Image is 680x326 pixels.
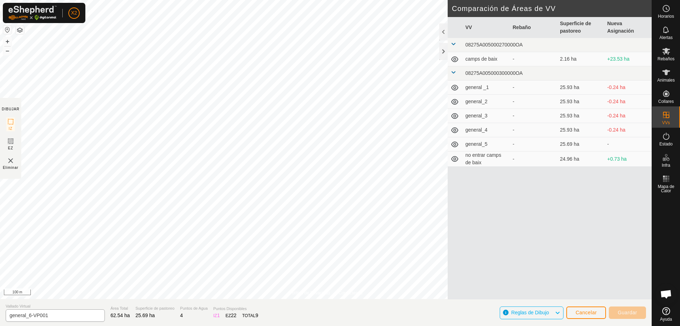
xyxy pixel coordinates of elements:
[652,304,680,324] a: Ayuda
[3,46,12,55] button: –
[659,35,673,40] span: Alertas
[658,14,674,18] span: Horarios
[510,17,557,38] th: Rebaño
[71,9,77,17] span: X2
[513,84,555,91] div: -
[605,52,652,66] td: +23.53 ha
[513,140,555,148] div: -
[465,42,523,48] span: 08275A005000270000OA
[3,26,12,34] button: Restablecer Mapa
[660,317,672,321] span: Ayuda
[6,303,105,309] span: Vallado Virtual
[136,313,155,318] span: 25.69 ha
[618,310,637,315] span: Guardar
[136,305,175,311] span: Superficie de pastoreo
[231,313,237,318] span: 22
[3,37,12,46] button: +
[463,137,510,151] td: general_5
[605,123,652,137] td: -0.24 ha
[463,123,510,137] td: general_4
[654,184,678,193] span: Mapa de Calor
[513,112,555,120] div: -
[110,305,130,311] span: Área Total
[657,78,675,82] span: Animales
[180,313,183,318] span: 4
[16,26,24,34] button: Capas del Mapa
[242,312,258,319] div: TOTAL
[557,151,605,167] td: 24.96 ha
[463,81,510,95] td: general _1
[609,306,646,319] button: Guardar
[339,290,362,296] a: Contáctenos
[463,17,510,38] th: VV
[463,109,510,123] td: general_3
[511,310,549,315] span: Reglas de Dibujo
[8,145,13,151] span: EZ
[557,81,605,95] td: 25.93 ha
[2,106,19,112] div: DIBUJAR
[557,137,605,151] td: 25.69 ha
[289,290,330,296] a: Política de Privacidad
[662,121,670,125] span: VVs
[566,306,606,319] button: Cancelar
[557,17,605,38] th: Superficie de pastoreo
[658,99,674,104] span: Collares
[226,312,237,319] div: EZ
[8,6,57,20] img: Logo Gallagher
[255,313,258,318] span: 9
[110,313,130,318] span: 62.54 ha
[9,126,13,131] span: IZ
[662,163,670,167] span: Infra
[513,98,555,105] div: -
[217,313,220,318] span: 1
[605,109,652,123] td: -0.24 ha
[463,52,510,66] td: camps de baix
[605,95,652,109] td: -0.24 ha
[557,123,605,137] td: 25.93 ha
[213,306,258,312] span: Puntos Disponibles
[3,165,18,170] span: Eliminar
[557,52,605,66] td: 2.16 ha
[656,283,677,305] div: Chat abierto
[452,4,652,13] h2: Comparación de Áreas de VV
[513,55,555,63] div: -
[557,109,605,123] td: 25.93 ha
[513,155,555,163] div: -
[657,57,674,61] span: Rebaños
[605,137,652,151] td: -
[6,156,15,165] img: VV
[605,151,652,167] td: +0.73 ha
[659,142,673,146] span: Estado
[576,310,597,315] span: Cancelar
[557,95,605,109] td: 25.93 ha
[605,17,652,38] th: Nueva Asignación
[463,151,510,167] td: no entrar camps de baix
[213,312,220,319] div: IZ
[463,95,510,109] td: general_2
[465,70,523,76] span: 08275A005000300000OA
[180,305,208,311] span: Puntos de Agua
[513,126,555,134] div: -
[605,81,652,95] td: -0.24 ha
